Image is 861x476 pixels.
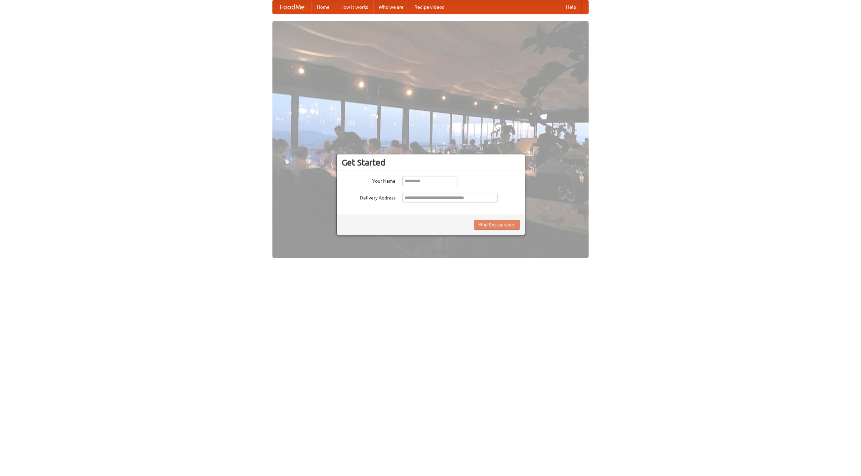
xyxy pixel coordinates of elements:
button: Find Restaurants! [474,220,520,230]
a: FoodMe [273,0,311,14]
h3: Get Started [342,157,520,168]
a: How it works [335,0,373,14]
label: Delivery Address [342,193,396,201]
a: Home [311,0,335,14]
a: Help [561,0,582,14]
a: Recipe videos [409,0,449,14]
label: Your Name [342,176,396,184]
a: Who we are [373,0,409,14]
